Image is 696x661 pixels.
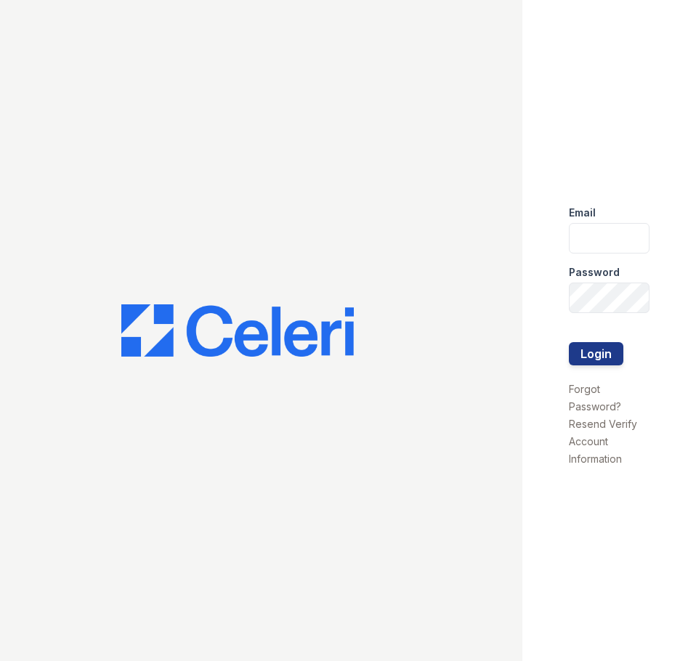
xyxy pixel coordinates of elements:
a: Resend Verify Account Information [569,418,637,465]
button: Login [569,342,623,365]
img: CE_Logo_Blue-a8612792a0a2168367f1c8372b55b34899dd931a85d93a1a3d3e32e68fde9ad4.png [121,304,354,357]
label: Email [569,206,596,220]
a: Forgot Password? [569,383,621,413]
label: Password [569,265,620,280]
